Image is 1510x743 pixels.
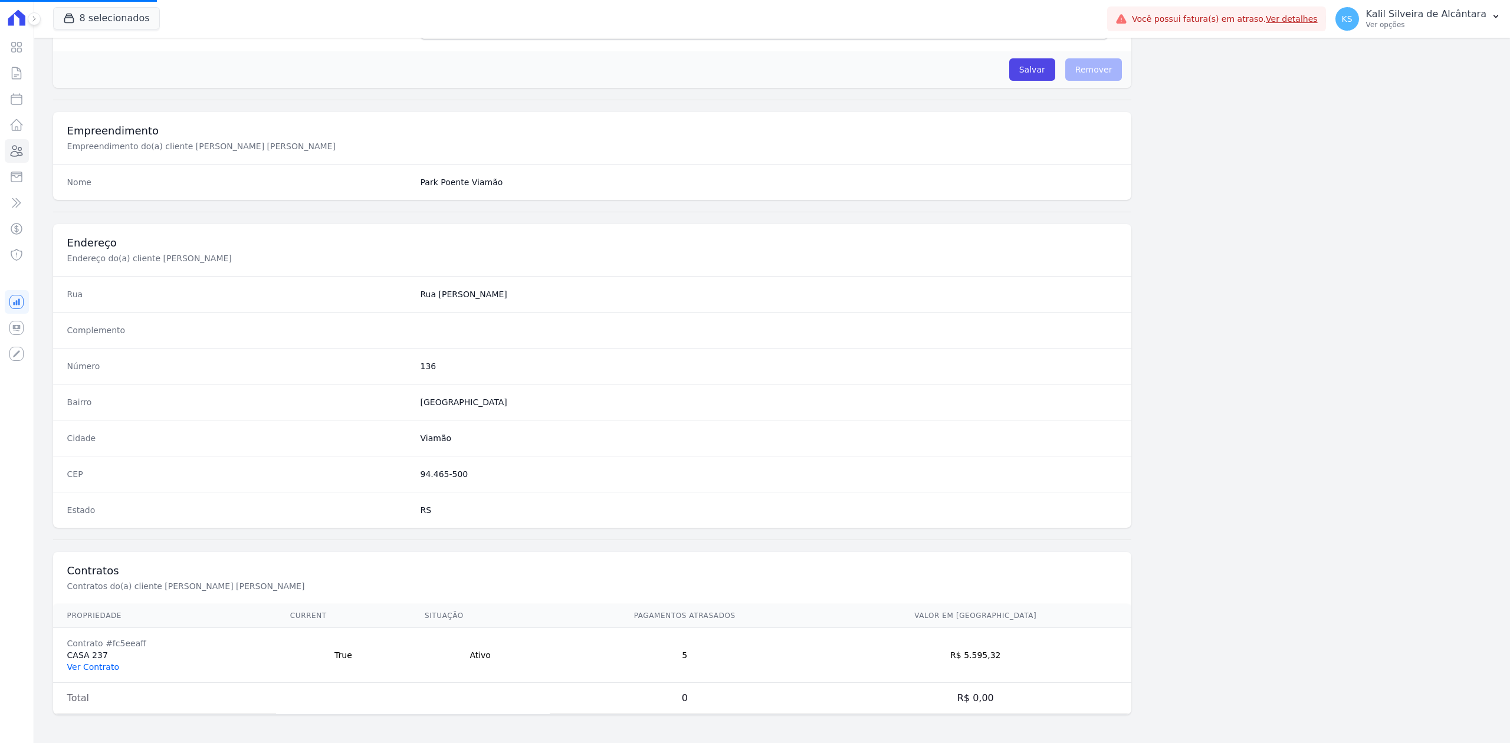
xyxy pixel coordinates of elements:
[819,683,1131,714] td: R$ 0,00
[1366,20,1486,29] p: Ver opções
[421,360,1118,372] dd: 136
[421,504,1118,516] dd: RS
[276,604,411,628] th: Current
[819,604,1131,628] th: Valor em [GEOGRAPHIC_DATA]
[411,604,550,628] th: Situação
[53,683,276,714] td: Total
[53,604,276,628] th: Propriedade
[67,176,411,188] dt: Nome
[67,288,411,300] dt: Rua
[67,252,464,264] p: Endereço do(a) cliente [PERSON_NAME]
[411,628,550,683] td: Ativo
[550,683,819,714] td: 0
[67,564,1118,578] h3: Contratos
[67,124,1118,138] h3: Empreendimento
[53,7,160,29] button: 8 selecionados
[1009,58,1055,81] input: Salvar
[67,580,464,592] p: Contratos do(a) cliente [PERSON_NAME] [PERSON_NAME]
[1065,58,1122,81] span: Remover
[1132,13,1318,25] span: Você possui fatura(s) em atraso.
[421,432,1118,444] dd: Viamão
[276,628,411,683] td: True
[1326,2,1510,35] button: KS Kalil Silveira de Alcântara Ver opções
[53,628,276,683] td: CASA 237
[1366,8,1486,20] p: Kalil Silveira de Alcântara
[67,504,411,516] dt: Estado
[67,432,411,444] dt: Cidade
[1342,15,1353,23] span: KS
[67,324,411,336] dt: Complemento
[550,604,819,628] th: Pagamentos Atrasados
[67,637,262,649] div: Contrato #fc5eeaff
[1266,14,1318,24] a: Ver detalhes
[421,288,1118,300] dd: Rua [PERSON_NAME]
[67,360,411,372] dt: Número
[819,628,1131,683] td: R$ 5.595,32
[67,468,411,480] dt: CEP
[67,236,1118,250] h3: Endereço
[550,628,819,683] td: 5
[421,468,1118,480] dd: 94.465-500
[67,662,119,672] a: Ver Contrato
[67,140,464,152] p: Empreendimento do(a) cliente [PERSON_NAME] [PERSON_NAME]
[421,396,1118,408] dd: [GEOGRAPHIC_DATA]
[67,396,411,408] dt: Bairro
[421,176,1118,188] dd: Park Poente Viamão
